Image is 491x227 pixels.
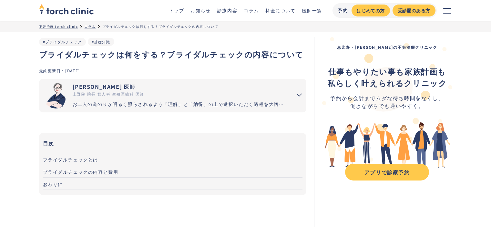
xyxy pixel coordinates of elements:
[43,138,303,148] h3: 目次
[39,24,78,29] a: 不妊治療 torch clinic
[327,77,447,88] strong: 私らしく叶えられるクリニック
[43,83,69,108] img: 市山 卓彦
[73,91,287,97] div: 上野院 院長 婦人科 生殖医療科 医師
[328,66,446,77] strong: 仕事もやりたい事も家族計画も
[43,165,303,178] a: ブライダルチェックの内容と費用
[39,79,307,112] summary: 市山 卓彦 [PERSON_NAME] 医師 上野院 院長 婦人科 生殖医療科 医師 お二人の道のりが明るく照らされるよう「理解」と「納得」の上で選択いただく過程を大切にしています。エビデンスに...
[327,66,447,89] div: ‍ ‍
[65,68,80,73] div: [DATE]
[302,7,322,14] a: 医師一覧
[39,24,452,29] ul: パンくずリスト
[39,2,94,16] img: torch clinic
[345,164,429,181] a: アプリで診察予約
[73,101,287,108] div: お二人の道のりが明るく照らされるよう「理解」と「納得」の上で選択いただく過程を大切にしています。エビデンスに基づいた高水準の医療提供により「幸せな家族計画の実現」をお手伝いさせていただきます。
[357,7,384,14] div: はじめての方
[393,5,435,16] a: 受診歴のある方
[43,178,303,190] a: おわりに
[217,7,237,14] a: 診療内容
[43,39,82,44] a: #ブライダルチェック
[398,7,430,14] div: 受診歴のある方
[43,153,303,165] a: ブライダルチェックとは
[39,68,66,73] div: 最終更新日：
[43,181,63,187] span: おわりに
[39,79,287,112] a: [PERSON_NAME] 医師 上野院 院長 婦人科 生殖医療科 医師 お二人の道のりが明るく照らされるよう「理解」と「納得」の上で選択いただく過程を大切にしています。エビデンスに基づいた高水...
[265,7,296,14] a: 料金について
[43,156,98,163] span: ブライダルチェックとは
[73,83,287,90] div: [PERSON_NAME] 医師
[169,7,184,14] a: トップ
[39,48,307,60] h1: ブライダルチェックは何をする？ブライダルチェックの内容について
[102,24,219,29] div: ブライダルチェックは何をする？ブライダルチェックの内容について
[244,7,259,14] a: コラム
[352,5,390,16] a: はじめての方
[85,24,96,29] a: コラム
[337,44,437,50] strong: 恵比寿・[PERSON_NAME]の不妊治療クリニック
[39,5,94,16] a: home
[327,94,447,109] div: 予約から会計までムダな待ち時間をなくし、 働きながらでも通いやすく。
[43,169,118,175] span: ブライダルチェックの内容と費用
[92,39,110,44] a: #基礎知識
[351,168,423,176] div: アプリで診察予約
[190,7,210,14] a: お知らせ
[338,7,348,14] div: 予約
